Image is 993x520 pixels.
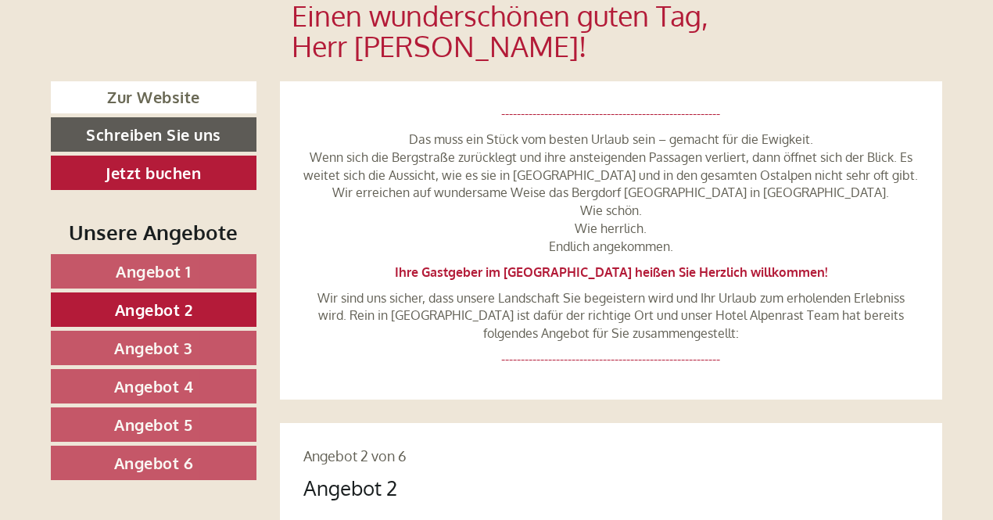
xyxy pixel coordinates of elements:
span: Angebot 3 [114,338,193,358]
span: Wir sind uns sicher, dass unsere Landschaft Sie begeistern wird und Ihr Urlaub zum erholenden Erl... [317,290,905,342]
span: Angebot 2 von 6 [303,447,407,464]
span: -------------------------------------------------------- [501,106,720,121]
span: Angebot 4 [114,376,194,396]
small: 13:37 [23,76,253,87]
a: Jetzt buchen [51,156,256,190]
div: Guten Tag, wie können wir Ihnen helfen? [12,42,260,90]
div: Berghotel Alpenrast [23,45,253,58]
span: Angebot 6 [114,453,194,473]
button: Senden [511,405,616,439]
span: -------------------------------------------------------- [501,351,720,367]
span: Angebot 5 [114,414,193,435]
div: Angebot 2 [303,473,397,502]
span: Angebot 2 [115,299,193,320]
a: Zur Website [51,81,256,113]
a: Schreiben Sie uns [51,117,256,152]
strong: Ihre Gastgeber im [GEOGRAPHIC_DATA] heißen Sie Herzlich willkommen! [395,264,827,280]
div: [DATE] [280,12,337,38]
span: Das muss ein Stück vom besten Urlaub sein – gemacht für die Ewigkeit. Wenn sich die Bergstraße zu... [303,131,918,254]
span: Angebot 1 [116,261,192,282]
div: Unsere Angebote [51,217,256,246]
